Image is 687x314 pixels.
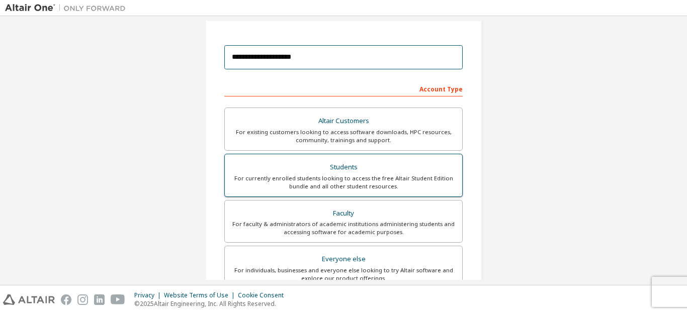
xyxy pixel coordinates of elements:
[231,174,456,190] div: For currently enrolled students looking to access the free Altair Student Edition bundle and all ...
[164,291,238,299] div: Website Terms of Use
[231,252,456,266] div: Everyone else
[94,294,105,305] img: linkedin.svg
[224,80,463,96] div: Account Type
[231,160,456,174] div: Students
[231,128,456,144] div: For existing customers looking to access software downloads, HPC resources, community, trainings ...
[111,294,125,305] img: youtube.svg
[5,3,131,13] img: Altair One
[3,294,55,305] img: altair_logo.svg
[231,266,456,282] div: For individuals, businesses and everyone else looking to try Altair software and explore our prod...
[231,206,456,221] div: Faculty
[231,220,456,236] div: For faculty & administrators of academic institutions administering students and accessing softwa...
[134,299,290,308] p: © 2025 Altair Engineering, Inc. All Rights Reserved.
[61,294,71,305] img: facebook.svg
[231,114,456,128] div: Altair Customers
[134,291,164,299] div: Privacy
[77,294,88,305] img: instagram.svg
[238,291,290,299] div: Cookie Consent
